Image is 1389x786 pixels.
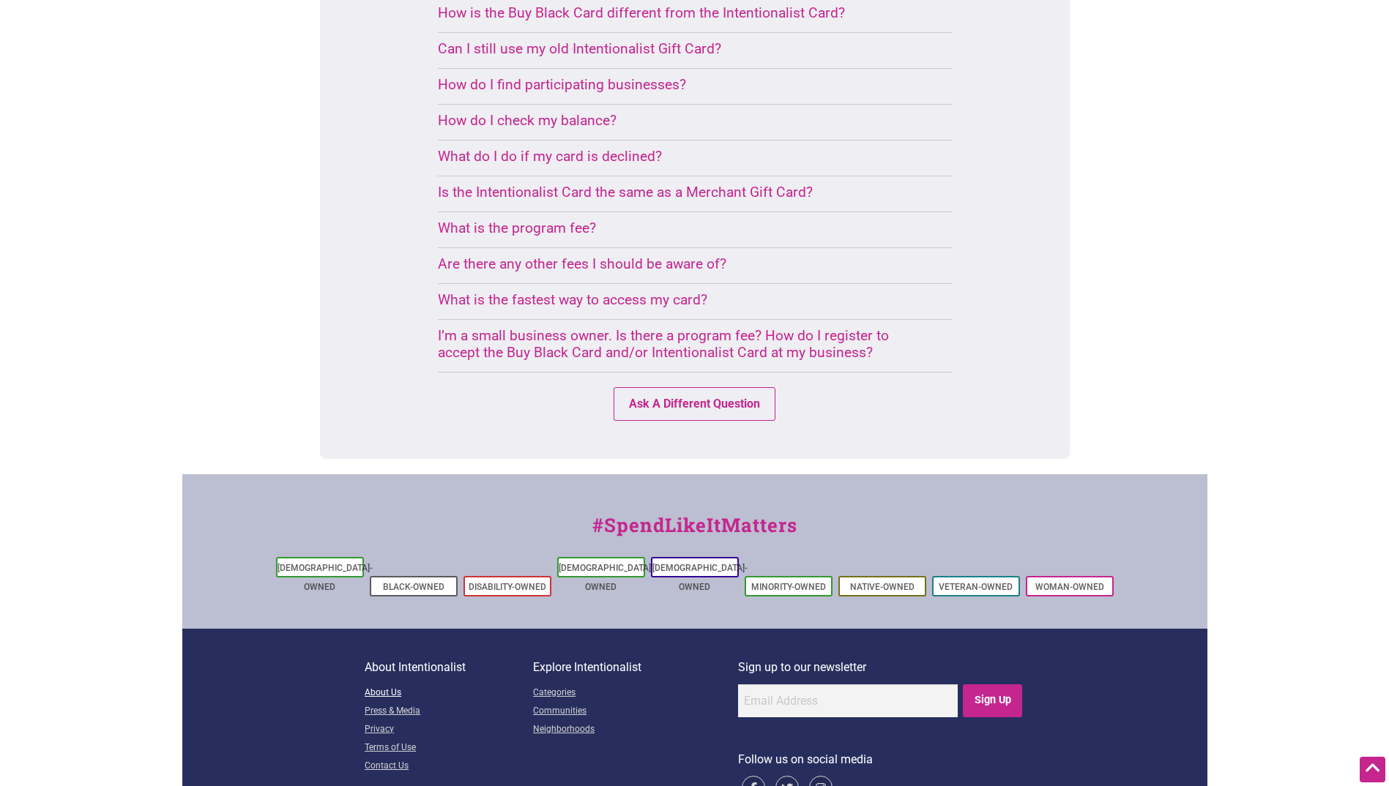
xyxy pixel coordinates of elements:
[278,563,373,592] a: [DEMOGRAPHIC_DATA]-Owned
[365,721,533,739] a: Privacy
[1360,757,1385,782] div: Scroll Back to Top
[652,563,748,592] a: [DEMOGRAPHIC_DATA]-Owned
[365,703,533,721] a: Press & Media
[438,112,917,132] details: When logged into your Intentionalist Account, you can access your balance from the Cards list.
[438,291,917,308] summary: What is the fastest way to access my card?
[533,703,738,721] a: Communities
[533,684,738,703] a: Categories
[438,184,917,201] summary: Is the Intentionalist Card the same as a Merchant Gift Card?
[365,757,533,776] a: Contact Us
[438,184,917,204] details: The Intentionalist Card can be used at any participating small business. You also have the option...
[365,684,533,703] a: About Us
[438,76,917,93] summary: How do I find participating businesses?
[738,750,1024,769] p: Follow us on social media
[738,658,1024,677] p: Sign up to our newsletter
[438,220,917,240] details: The program fee allows Intentionalist to cover the administrative costs of the Intentionalist Car...
[438,291,917,312] details: When you’re logged into your Intentionalist Account, you can access your digital Intentionalist C...
[365,658,533,677] p: About Intentionalist
[438,40,917,57] summary: Can I still use my old Intentionalist Gift Card?
[438,255,917,272] summary: Are there any other fees I should be aware of?
[438,4,917,25] details: The Buy Black Card can be used to purchase from participating Black-owned businesses. The Intenti...
[1035,582,1104,592] a: Woman-Owned
[939,582,1013,592] a: Veteran-Owned
[738,684,958,717] input: Email Address
[365,739,533,757] a: Terms of Use
[850,582,915,592] a: Native-Owned
[533,658,738,677] p: Explore Intentionalist
[438,40,917,61] details: The old Intentionalist Gift Card is no longer an in-person payment option at participating small ...
[438,148,917,165] summary: What do I do if my card is declined?
[751,582,826,592] a: Minority-Owned
[438,255,917,276] details: In addition to the Intentionalist Program Fee, there is a Vendor Fee ($.45 for digital cards, $2....
[438,327,917,364] details: It is free to register for the Intentionalist Card Program. As the Buy Black Card and Intentional...
[533,721,738,739] a: Neighborhoods
[559,563,654,592] a: [DEMOGRAPHIC_DATA]-Owned
[438,76,917,97] details: to view participating businesses in the Buy Black Card network and to view participating business...
[438,148,917,168] details: You can first check your balance through your Intentionalist Account. For further support, you ca...
[438,220,917,236] summary: What is the program fee?
[182,511,1207,554] div: #SpendLikeItMatters
[438,327,917,361] summary: I’m a small business owner. Is there a program fee? How do I register to accept the Buy Black Car...
[963,684,1022,717] input: Sign Up
[469,582,546,592] a: Disability-Owned
[614,387,775,421] button: Ask A Different Question
[383,582,444,592] a: Black-Owned
[438,4,917,21] summary: How is the Buy Black Card different from the Intentionalist Card?
[438,112,917,129] summary: How do I check my balance?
